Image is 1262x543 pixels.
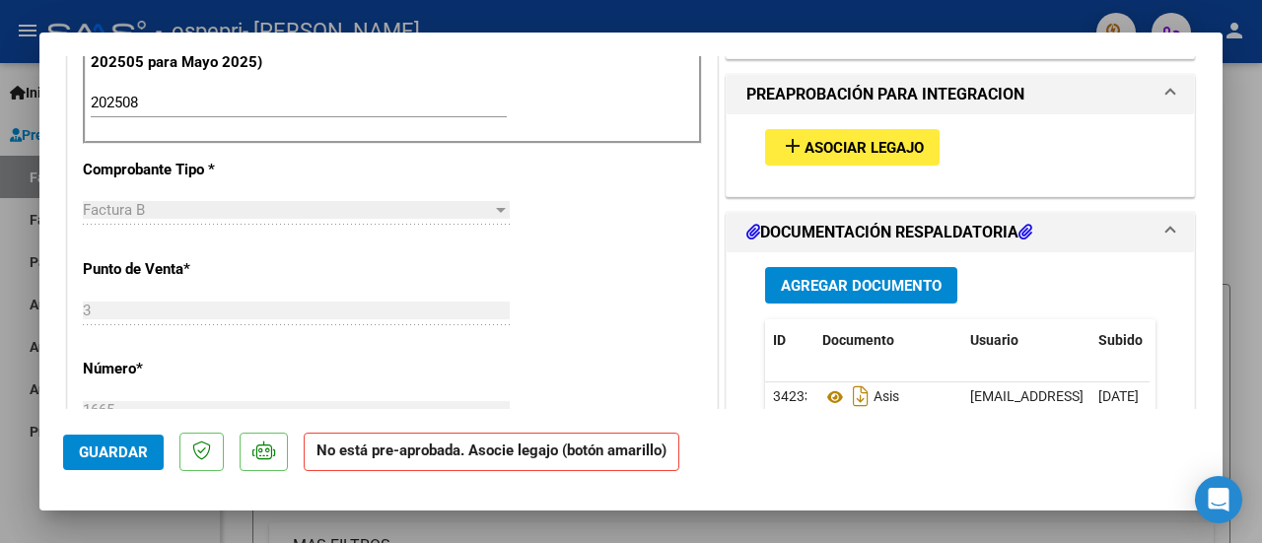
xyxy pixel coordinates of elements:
span: Subido [1098,332,1143,348]
p: Número [83,358,268,380]
span: ID [773,332,786,348]
span: Asis [822,389,899,405]
p: Punto de Venta [83,258,268,281]
span: Asociar Legajo [805,139,924,157]
h1: DOCUMENTACIÓN RESPALDATORIA [746,221,1032,244]
div: PREAPROBACIÓN PARA INTEGRACION [727,114,1194,196]
span: Guardar [79,443,148,461]
datatable-header-cell: Subido [1090,319,1189,362]
h1: PREAPROBACIÓN PARA INTEGRACION [746,83,1024,106]
strong: No está pre-aprobada. Asocie legajo (botón amarillo) [304,433,679,471]
mat-expansion-panel-header: PREAPROBACIÓN PARA INTEGRACION [727,75,1194,114]
button: Asociar Legajo [765,129,940,166]
p: Comprobante Tipo * [83,159,268,181]
div: Open Intercom Messenger [1195,476,1242,523]
span: Factura B [83,201,145,219]
mat-icon: add [781,134,805,158]
datatable-header-cell: Usuario [962,319,1090,362]
i: Descargar documento [848,380,874,412]
span: 34233 [773,388,812,404]
span: Usuario [970,332,1018,348]
span: Documento [822,332,894,348]
datatable-header-cell: ID [765,319,814,362]
button: Guardar [63,435,164,470]
datatable-header-cell: Documento [814,319,962,362]
span: [DATE] [1098,388,1139,404]
mat-expansion-panel-header: DOCUMENTACIÓN RESPALDATORIA [727,213,1194,252]
span: Agregar Documento [781,277,942,295]
button: Agregar Documento [765,267,957,304]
